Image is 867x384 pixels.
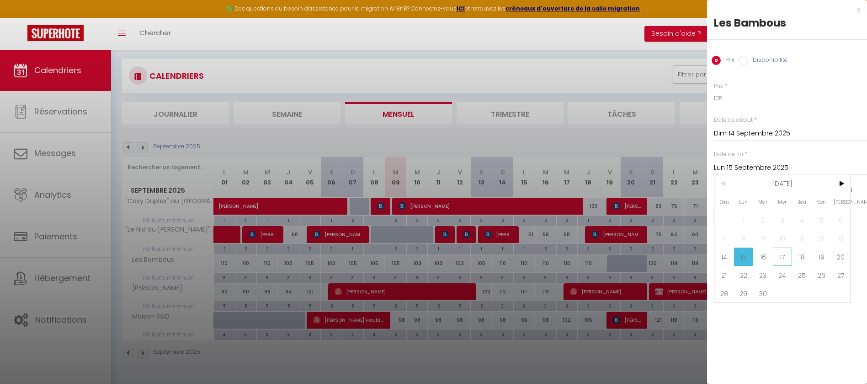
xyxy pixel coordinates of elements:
[753,229,773,248] span: 9
[812,211,831,229] span: 5
[773,229,793,248] span: 10
[812,248,831,266] span: 19
[748,56,787,66] label: Disponibilité
[792,266,812,284] span: 25
[734,229,754,248] span: 8
[831,248,851,266] span: 20
[714,116,753,124] label: Date de début
[753,284,773,303] span: 30
[734,174,831,193] span: [DATE]
[831,229,851,248] span: 13
[831,266,851,284] span: 27
[721,56,734,66] label: Prix
[812,193,831,211] span: Ven
[753,193,773,211] span: Mar
[707,5,860,16] div: x
[792,193,812,211] span: Jeu
[753,211,773,229] span: 2
[734,193,754,211] span: Lun
[714,174,734,193] span: <
[714,284,734,303] span: 28
[753,248,773,266] span: 16
[812,229,831,248] span: 12
[773,193,793,211] span: Mer
[714,82,723,91] label: Prix
[831,193,851,211] span: [PERSON_NAME]
[714,248,734,266] span: 14
[831,211,851,229] span: 6
[792,248,812,266] span: 18
[753,266,773,284] span: 23
[792,229,812,248] span: 11
[734,284,754,303] span: 29
[734,211,754,229] span: 1
[792,211,812,229] span: 4
[773,211,793,229] span: 3
[773,266,793,284] span: 24
[734,248,754,266] span: 15
[714,229,734,248] span: 7
[734,266,754,284] span: 22
[714,150,743,159] label: Date de fin
[773,248,793,266] span: 17
[7,4,35,31] button: Ouvrir le widget de chat LiveChat
[831,174,851,193] span: >
[714,266,734,284] span: 21
[714,16,860,30] div: Les Bambous
[714,193,734,211] span: Dim
[812,266,831,284] span: 26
